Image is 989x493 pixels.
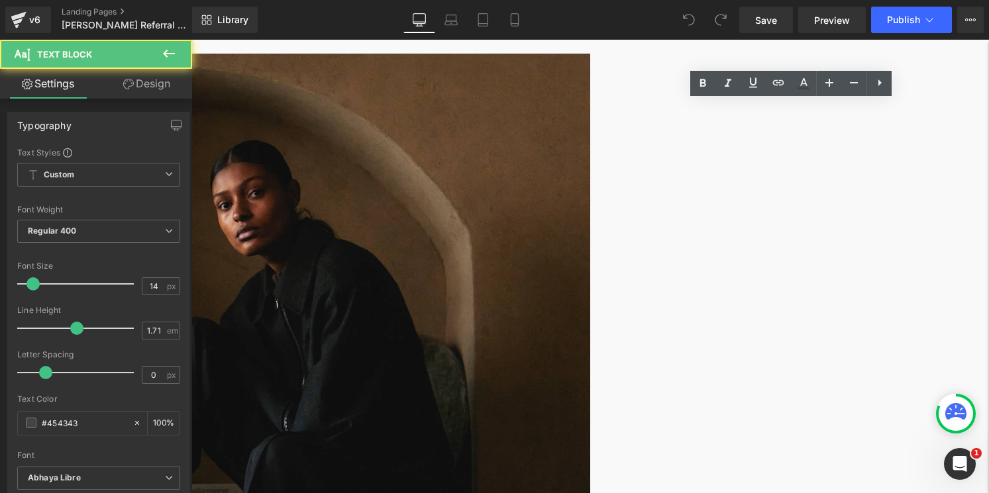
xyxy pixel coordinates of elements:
a: Tablet [467,7,499,33]
a: Landing Pages [62,7,214,17]
input: Color [42,416,127,430]
a: Preview [798,7,866,33]
div: Line Height [17,306,180,315]
span: Publish [887,15,920,25]
button: Publish [871,7,952,33]
div: Text Color [17,394,180,404]
b: Regular 400 [28,226,77,236]
span: Text Block [37,49,92,60]
div: Text Styles [17,147,180,157]
b: Custom [44,169,74,181]
iframe: Intercom live chat [944,448,976,480]
span: Save [755,13,777,27]
a: Laptop [435,7,467,33]
div: v6 [26,11,43,28]
span: em [167,326,178,335]
a: Mobile [499,7,531,33]
span: 1 [971,448,982,459]
i: Abhaya Libre [28,472,81,484]
div: Letter Spacing [17,350,180,359]
button: Undo [676,7,702,33]
span: [PERSON_NAME] Referral Program [62,20,189,30]
span: px [167,371,178,379]
a: Design [99,69,195,99]
div: Font Weight [17,205,180,214]
a: Desktop [403,7,435,33]
button: Redo [707,7,734,33]
button: More [957,7,984,33]
div: Font Size [17,261,180,271]
a: New Library [192,7,258,33]
div: Typography [17,112,72,131]
div: % [148,412,180,435]
span: Preview [814,13,850,27]
a: v6 [5,7,51,33]
span: Library [217,14,248,26]
div: Font [17,451,180,460]
span: px [167,282,178,291]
